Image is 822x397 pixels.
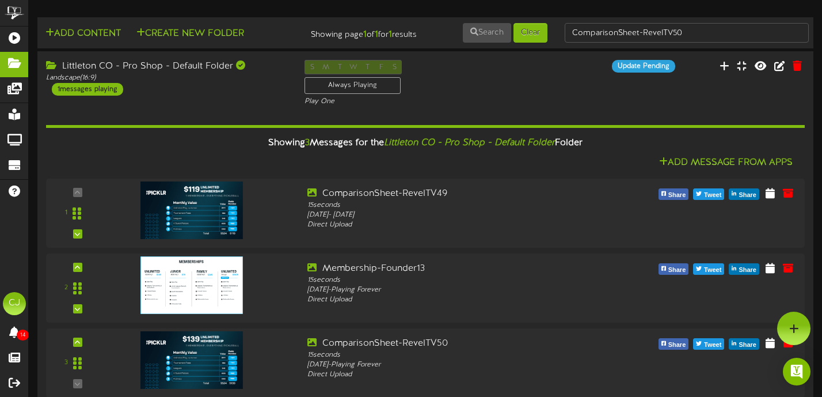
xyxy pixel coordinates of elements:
[52,83,123,96] div: 1 messages playing
[729,338,759,350] button: Share
[612,60,675,73] div: Update Pending
[307,295,606,305] div: Direct Upload
[693,338,724,350] button: Tweet
[565,23,809,43] input: -- Search Folders by Name --
[133,27,248,41] button: Create New Folder
[729,263,759,275] button: Share
[693,263,724,275] button: Tweet
[3,292,26,315] div: CJ
[702,339,724,351] span: Tweet
[389,29,392,40] strong: 1
[46,60,287,73] div: Littleton CO - Pro Shop - Default Folder
[307,187,606,201] div: ComparisonSheet-RevelTV49
[307,201,606,210] div: 15 seconds
[666,264,688,277] span: Share
[463,23,511,43] button: Search
[375,29,378,40] strong: 1
[307,337,606,350] div: ComparisonSheet-RevelTV50
[305,77,401,94] div: Always Playing
[307,262,606,275] div: Membership-Founder13
[307,350,606,360] div: 15 seconds
[363,29,367,40] strong: 1
[307,275,606,285] div: 15 seconds
[666,339,688,351] span: Share
[140,331,243,389] img: 838c64f2-84cf-41bb-b63d-e479cfc835a9.png
[659,188,689,200] button: Share
[659,263,689,275] button: Share
[305,138,310,148] span: 3
[693,188,724,200] button: Tweet
[307,285,606,295] div: [DATE] - Playing Forever
[295,22,425,41] div: Showing page of for results
[42,27,124,41] button: Add Content
[513,23,547,43] button: Clear
[736,189,759,202] span: Share
[17,330,29,341] span: 14
[307,210,606,220] div: [DATE] - [DATE]
[307,360,606,370] div: [DATE] - Playing Forever
[140,256,243,314] img: 537ed90e-4367-469e-92ea-19604b232143.png
[384,138,555,148] i: Littleton CO - Pro Shop - Default Folder
[783,358,810,385] div: Open Intercom Messenger
[702,189,724,202] span: Tweet
[729,188,759,200] button: Share
[46,73,287,83] div: Landscape ( 16:9 )
[307,370,606,380] div: Direct Upload
[736,339,759,351] span: Share
[140,182,243,239] img: 3277502f-1199-4c9e-8c9b-670e1165b80b.png
[659,338,689,350] button: Share
[37,131,813,156] div: Showing Messages for the Folder
[736,264,759,277] span: Share
[305,97,546,107] div: Play One
[666,189,688,202] span: Share
[656,156,796,170] button: Add Message From Apps
[307,220,606,230] div: Direct Upload
[702,264,724,277] span: Tweet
